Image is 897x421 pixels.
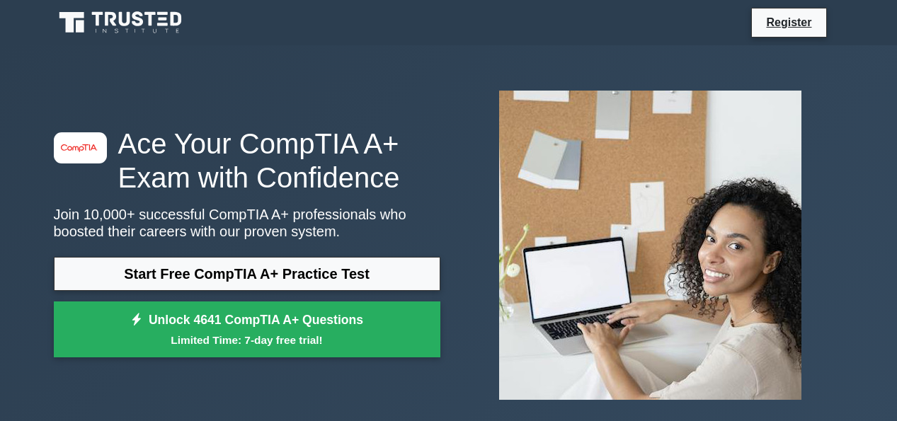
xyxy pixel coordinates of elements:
[758,13,820,31] a: Register
[54,206,440,240] p: Join 10,000+ successful CompTIA A+ professionals who boosted their careers with our proven system.
[54,127,440,195] h1: Ace Your CompTIA A+ Exam with Confidence
[54,257,440,291] a: Start Free CompTIA A+ Practice Test
[72,332,423,348] small: Limited Time: 7-day free trial!
[54,301,440,358] a: Unlock 4641 CompTIA A+ QuestionsLimited Time: 7-day free trial!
